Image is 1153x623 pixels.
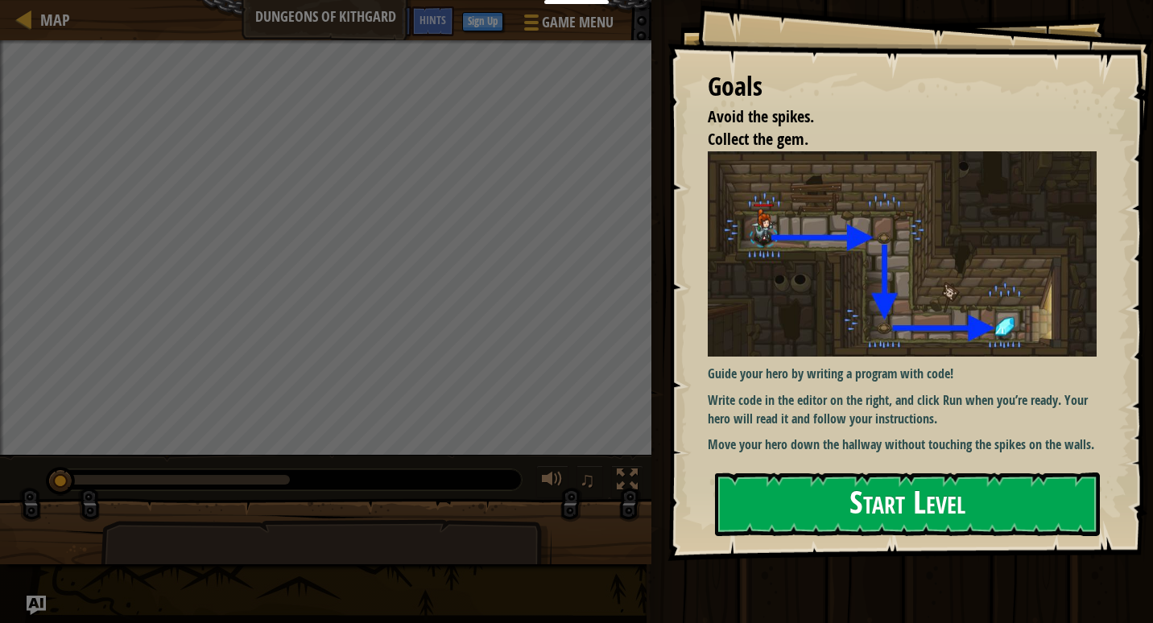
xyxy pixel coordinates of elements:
[40,9,70,31] span: Map
[708,391,1109,428] p: Write code in the editor on the right, and click Run when you’re ready. Your hero will read it an...
[536,465,568,498] button: Adjust volume
[708,365,1109,383] p: Guide your hero by writing a program with code!
[708,68,1097,105] div: Goals
[32,9,70,31] a: Map
[419,12,446,27] span: Hints
[511,6,623,44] button: Game Menu
[688,105,1093,129] li: Avoid the spikes.
[576,465,604,498] button: ♫
[27,596,46,615] button: Ask AI
[580,468,596,492] span: ♫
[688,128,1093,151] li: Collect the gem.
[611,465,643,498] button: Toggle fullscreen
[462,12,503,31] button: Sign Up
[708,435,1109,454] p: Move your hero down the hallway without touching the spikes on the walls.
[368,6,411,36] button: Ask AI
[542,12,614,33] span: Game Menu
[376,12,403,27] span: Ask AI
[708,105,814,127] span: Avoid the spikes.
[708,128,808,150] span: Collect the gem.
[708,151,1109,357] img: Dungeons of kithgard
[715,472,1100,536] button: Start Level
